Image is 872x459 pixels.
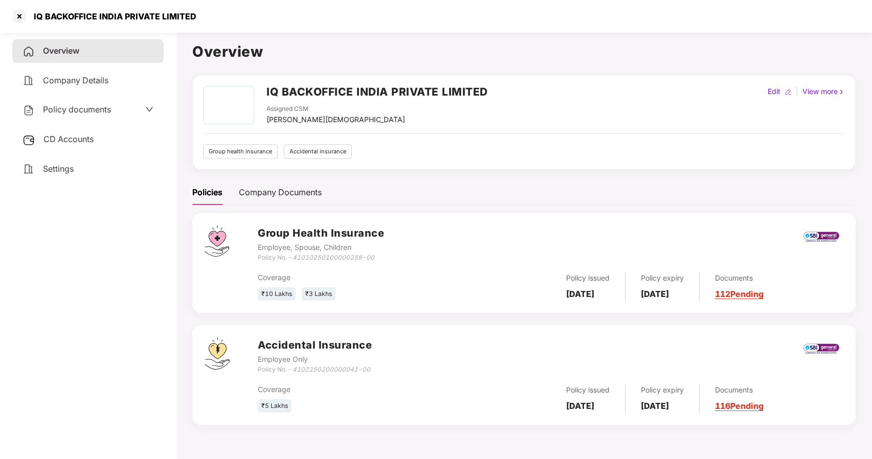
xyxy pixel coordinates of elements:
[23,134,35,146] img: svg+xml;base64,PHN2ZyB3aWR0aD0iMjUiIGhlaWdodD0iMjQiIHZpZXdCb3g9IjAgMCAyNSAyNCIgZmlsbD0ibm9uZSIgeG...
[800,86,847,97] div: View more
[715,289,764,299] a: 112 Pending
[293,365,370,373] i: 4102250200000041-00
[803,341,840,355] img: sbi.png
[43,75,108,85] span: Company Details
[785,88,792,96] img: editIcon
[266,104,405,114] div: Assigned CSM
[239,186,322,199] div: Company Documents
[641,401,669,411] b: [DATE]
[258,365,372,375] div: Policy No. -
[641,384,684,396] div: Policy expiry
[203,144,278,159] div: Group health insurance
[258,384,453,395] div: Coverage
[258,242,384,253] div: Employee, Spouse, Children
[284,144,352,159] div: Accidental insurance
[205,337,230,370] img: svg+xml;base64,PHN2ZyB4bWxucz0iaHR0cDovL3d3dy53My5vcmcvMjAwMC9zdmciIHdpZHRoPSI0OS4zMjEiIGhlaWdodD...
[205,225,229,257] img: svg+xml;base64,PHN2ZyB4bWxucz0iaHR0cDovL3d3dy53My5vcmcvMjAwMC9zdmciIHdpZHRoPSI0Ny43MTQiIGhlaWdodD...
[258,287,296,301] div: ₹10 Lakhs
[766,86,782,97] div: Edit
[715,272,764,284] div: Documents
[566,401,594,411] b: [DATE]
[566,289,594,299] b: [DATE]
[715,401,764,411] a: 116 Pending
[293,254,374,261] i: 41010250100000258-00
[23,104,35,117] img: svg+xml;base64,PHN2ZyB4bWxucz0iaHR0cDovL3d3dy53My5vcmcvMjAwMC9zdmciIHdpZHRoPSIyNCIgaGVpZ2h0PSIyNC...
[641,289,669,299] b: [DATE]
[145,105,153,113] span: down
[566,384,610,396] div: Policy issued
[258,272,453,283] div: Coverage
[28,11,196,21] div: IQ BACKOFFICE INDIA PRIVATE LIMITED
[258,253,384,263] div: Policy No. -
[794,86,800,97] div: |
[192,186,222,199] div: Policies
[258,225,384,241] h3: Group Health Insurance
[266,83,488,100] h2: IQ BACKOFFICE INDIA PRIVATE LIMITED
[715,384,764,396] div: Documents
[302,287,336,301] div: ₹3 Lakhs
[258,337,372,353] h3: Accidental Insurance
[43,104,111,114] span: Policy documents
[266,114,405,125] div: [PERSON_NAME][DEMOGRAPHIC_DATA]
[43,45,79,56] span: Overview
[258,399,292,413] div: ₹5 Lakhs
[43,164,74,174] span: Settings
[192,40,856,63] h1: Overview
[641,272,684,284] div: Policy expiry
[803,229,840,243] img: sbi.png
[838,88,845,96] img: rightIcon
[23,163,35,175] img: svg+xml;base64,PHN2ZyB4bWxucz0iaHR0cDovL3d3dy53My5vcmcvMjAwMC9zdmciIHdpZHRoPSIyNCIgaGVpZ2h0PSIyNC...
[23,45,35,58] img: svg+xml;base64,PHN2ZyB4bWxucz0iaHR0cDovL3d3dy53My5vcmcvMjAwMC9zdmciIHdpZHRoPSIyNCIgaGVpZ2h0PSIyNC...
[43,134,94,144] span: CD Accounts
[566,272,610,284] div: Policy issued
[23,75,35,87] img: svg+xml;base64,PHN2ZyB4bWxucz0iaHR0cDovL3d3dy53My5vcmcvMjAwMC9zdmciIHdpZHRoPSIyNCIgaGVpZ2h0PSIyNC...
[258,354,372,365] div: Employee Only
